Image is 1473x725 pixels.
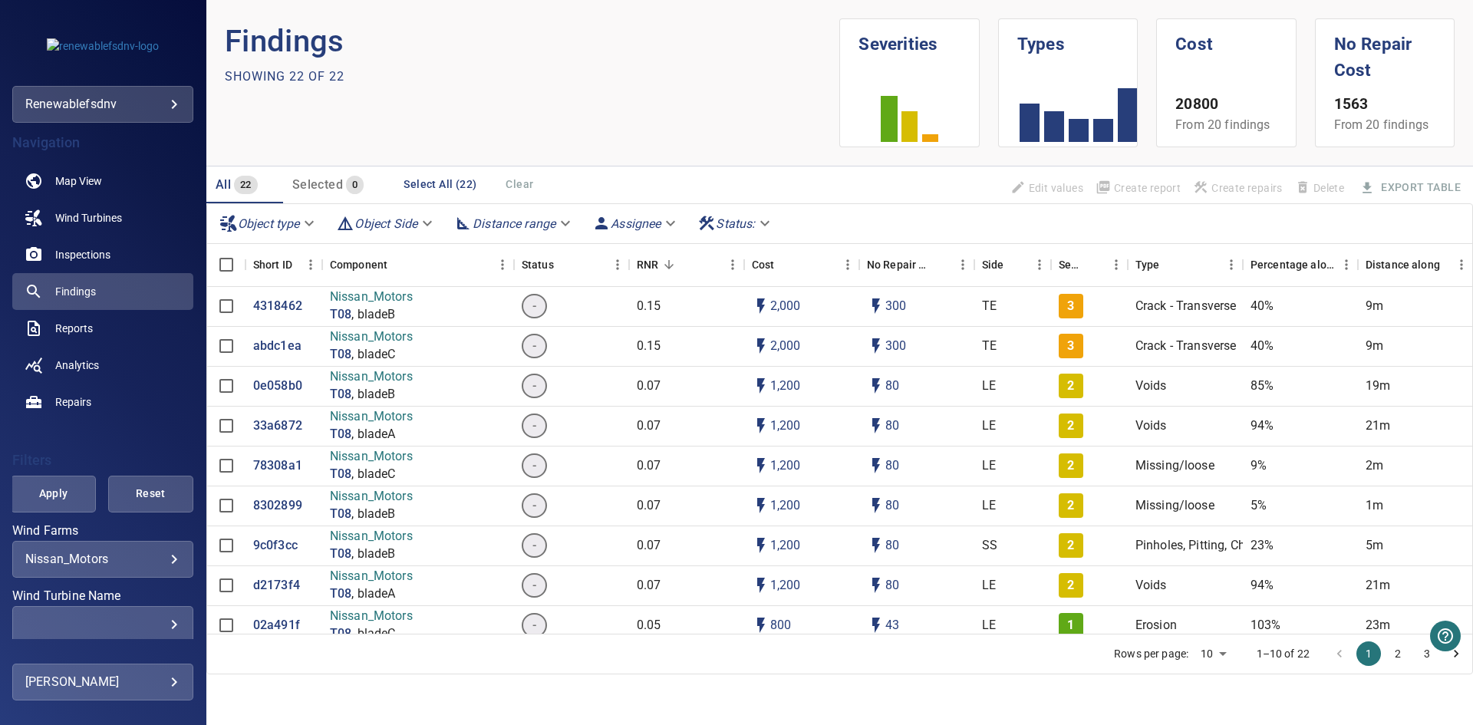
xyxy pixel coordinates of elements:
[1105,253,1128,276] button: Menu
[351,426,395,443] p: , bladeA
[982,577,996,595] p: LE
[606,253,629,276] button: Menu
[586,210,685,237] div: Assignee
[867,417,885,435] svg: Auto impact
[1251,617,1281,634] p: 103%
[982,377,996,395] p: LE
[351,625,395,643] p: , bladeC
[213,210,325,237] div: Object type
[752,536,770,555] svg: Auto cost
[330,625,351,643] a: T08
[867,456,885,475] svg: Auto impact
[253,577,300,595] p: d2173f4
[1366,577,1390,595] p: 21m
[253,298,302,315] p: 4318462
[1135,457,1214,475] p: Missing/loose
[867,377,885,395] svg: Auto impact
[12,384,193,420] a: repairs noActive
[637,377,661,395] p: 0.07
[216,177,231,192] span: All
[1175,117,1270,132] span: From 20 findings
[658,254,680,275] button: Sort
[330,328,413,346] p: Nissan_Motors
[637,577,661,595] p: 0.07
[982,338,997,355] p: TE
[1366,497,1383,515] p: 1m
[523,617,545,634] span: -
[473,216,555,231] em: Distance range
[1195,643,1231,665] div: 10
[885,338,906,355] p: 300
[885,537,899,555] p: 80
[867,337,885,355] svg: Auto impact
[253,457,302,475] a: 78308a1
[292,177,343,192] span: Selected
[330,426,351,443] p: T08
[330,545,351,563] a: T08
[691,210,779,237] div: Status:
[1135,577,1167,595] p: Voids
[885,497,899,515] p: 80
[12,606,193,643] div: Wind Turbine Name
[836,253,859,276] button: Menu
[752,417,770,435] svg: Auto cost
[1251,577,1274,595] p: 94%
[1067,338,1074,355] p: 3
[523,298,545,315] span: -
[774,254,796,275] button: Sort
[1243,243,1358,286] div: Percentage along
[523,377,545,395] span: -
[330,585,351,603] a: T08
[1444,641,1468,666] button: Go to next page
[982,617,996,634] p: LE
[752,337,770,355] svg: Auto cost
[1067,417,1074,435] p: 2
[1366,417,1390,435] p: 21m
[1135,377,1167,395] p: Voids
[1067,537,1074,555] p: 2
[523,537,545,555] span: -
[1059,243,1083,286] div: Severity
[554,254,575,275] button: Sort
[351,306,395,324] p: , bladeB
[253,338,302,355] p: abdc1ea
[330,386,351,404] p: T08
[770,298,801,315] p: 2,000
[253,377,302,395] a: 0e058b0
[1251,457,1267,475] p: 9%
[867,536,885,555] svg: Auto impact
[867,496,885,515] svg: Auto impact
[55,321,93,336] span: Reports
[12,590,193,602] label: Wind Turbine Name
[55,284,96,299] span: Findings
[253,243,292,286] div: Short ID
[12,163,193,199] a: map noActive
[238,216,300,231] em: Object type
[770,338,801,355] p: 2,000
[1135,338,1237,355] p: Crack - Transverse
[253,497,302,515] a: 8302899
[522,243,554,286] div: Status
[752,456,770,475] svg: Auto cost
[387,254,409,275] button: Sort
[55,247,110,262] span: Inspections
[1067,497,1074,515] p: 2
[982,417,996,435] p: LE
[1251,243,1335,286] div: Percentage along
[637,497,661,515] p: 0.07
[1067,617,1074,634] p: 1
[354,216,417,231] em: Object Side
[637,537,661,555] p: 0.07
[12,310,193,347] a: reports noActive
[12,273,193,310] a: findings active
[25,92,180,117] div: renewablefsdnv
[253,417,302,435] p: 33a6872
[346,176,364,194] span: 0
[770,457,801,475] p: 1,200
[330,346,351,364] a: T08
[55,394,91,410] span: Repairs
[1415,641,1439,666] button: Go to page 3
[1067,377,1074,395] p: 2
[330,448,413,466] p: Nissan_Motors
